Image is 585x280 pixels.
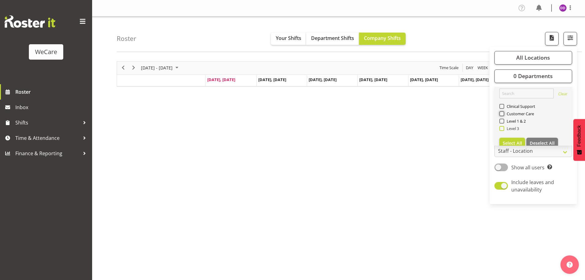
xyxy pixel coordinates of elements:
span: Shifts [15,118,80,127]
span: Finance & Reporting [15,149,80,158]
button: All Locations [494,51,572,65]
div: previous period [118,61,128,74]
span: Department Shifts [311,35,354,41]
span: Inbox [15,103,89,112]
button: Filter Shifts [564,32,577,45]
span: Roster [15,87,89,97]
img: Rosterit website logo [5,15,55,28]
button: Timeline Day [465,64,474,72]
button: Previous [119,64,127,72]
button: Company Shifts [359,33,406,45]
button: Feedback - Show survey [573,119,585,161]
span: [DATE], [DATE] [309,77,337,82]
span: Company Shifts [364,35,401,41]
span: [DATE], [DATE] [461,77,489,82]
span: Week [477,64,489,72]
span: [DATE], [DATE] [410,77,438,82]
span: [DATE], [DATE] [258,77,286,82]
span: [DATE], [DATE] [207,77,235,82]
button: Department Shifts [306,33,359,45]
button: Your Shifts [271,33,306,45]
span: [DATE] - [DATE] [140,64,173,72]
span: Time & Attendance [15,133,80,143]
button: Next [130,64,138,72]
span: Include leaves and unavailability [511,179,554,193]
button: Time Scale [439,64,460,72]
button: Timeline Week [477,64,489,72]
input: Search [499,89,554,98]
button: Deselect All [526,138,558,149]
button: Download a PDF of the roster according to the set date range. [545,32,559,45]
button: September 2025 [140,64,181,72]
span: Level 1 & 2 [504,119,526,124]
button: Select All [499,138,525,149]
h4: Roster [117,35,136,42]
span: Time Scale [439,64,459,72]
span: [DATE], [DATE] [359,77,387,82]
span: Select All [503,140,522,146]
div: Timeline Week of September 22, 2025 [117,61,560,87]
span: Your Shifts [276,35,301,41]
span: All Locations [516,54,550,61]
span: 0 Departments [513,72,553,80]
a: Clear [558,91,567,98]
button: 0 Departments [494,69,572,83]
span: Day [465,64,474,72]
span: Customer Care [504,111,534,116]
div: WeCare [35,47,57,57]
span: Clinical Support [504,104,536,109]
span: Feedback [576,125,582,147]
img: help-xxl-2.png [567,262,573,268]
div: September 22 - 28, 2025 [139,61,182,74]
div: next period [128,61,139,74]
span: Level 3 [504,126,519,131]
img: demi-dumitrean10946.jpg [559,4,567,12]
span: Deselect All [530,140,555,146]
span: Show all users [511,164,544,171]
